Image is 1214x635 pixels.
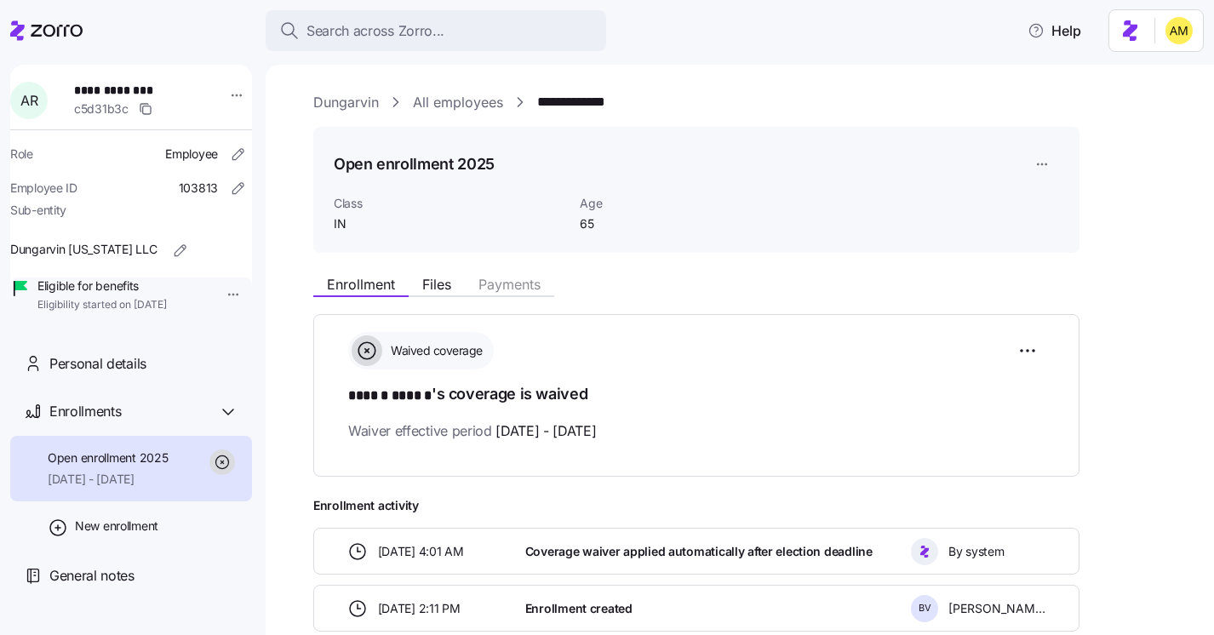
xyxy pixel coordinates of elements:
[580,195,751,212] span: Age
[37,277,167,295] span: Eligible for benefits
[313,92,379,113] a: Dungarvin
[10,241,157,258] span: Dungarvin [US_STATE] LLC
[10,180,77,197] span: Employee ID
[10,202,66,219] span: Sub-entity
[378,543,464,560] span: [DATE] 4:01 AM
[327,277,395,291] span: Enrollment
[313,497,1079,514] span: Enrollment activity
[49,353,146,375] span: Personal details
[948,600,1045,617] span: [PERSON_NAME]
[1014,14,1095,48] button: Help
[74,100,129,117] span: c5d31b3c
[266,10,606,51] button: Search across Zorro...
[75,518,158,535] span: New enrollment
[348,383,1045,407] h1: 's coverage is waived
[919,604,931,613] span: B V
[525,600,633,617] span: Enrollment created
[48,449,168,466] span: Open enrollment 2025
[348,420,597,442] span: Waiver effective period
[413,92,503,113] a: All employees
[10,146,33,163] span: Role
[525,543,873,560] span: Coverage waiver applied automatically after election deadline
[948,543,1004,560] span: By system
[386,342,483,359] span: Waived coverage
[37,298,167,312] span: Eligibility started on [DATE]
[179,180,218,197] span: 103813
[422,277,451,291] span: Files
[1165,17,1193,44] img: dfaaf2f2725e97d5ef9e82b99e83f4d7
[334,153,495,174] h1: Open enrollment 2025
[49,401,121,422] span: Enrollments
[478,277,541,291] span: Payments
[1028,20,1081,41] span: Help
[378,600,461,617] span: [DATE] 2:11 PM
[334,215,566,232] span: IN
[306,20,444,42] span: Search across Zorro...
[495,420,596,442] span: [DATE] - [DATE]
[580,215,751,232] span: 65
[165,146,218,163] span: Employee
[334,195,566,212] span: Class
[48,471,168,488] span: [DATE] - [DATE]
[20,94,37,107] span: A R
[49,565,135,586] span: General notes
